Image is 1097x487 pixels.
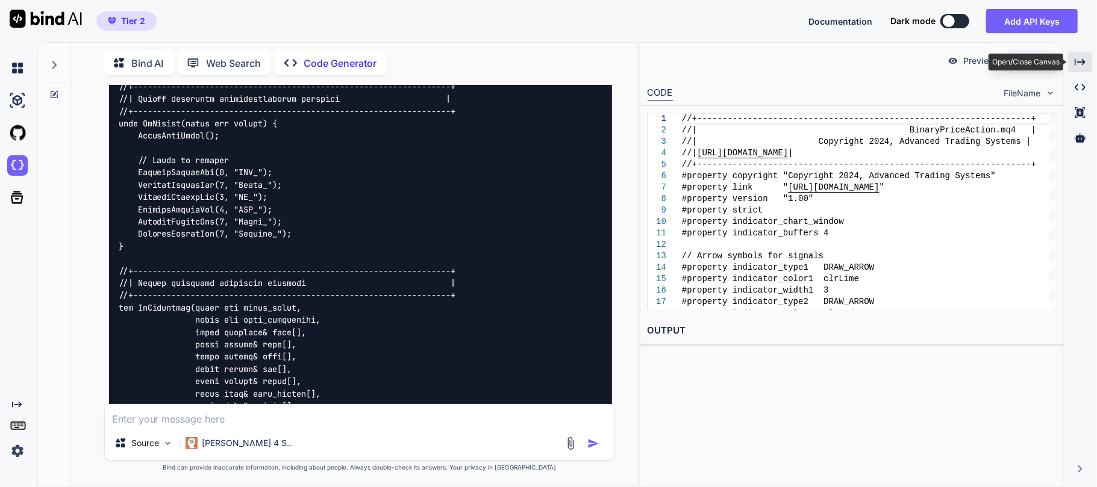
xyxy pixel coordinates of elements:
p: Bind AI [131,56,164,70]
img: icon [587,438,599,450]
span: #property copyright "Copyright 2024, Advanced Trad [682,171,935,181]
img: attachment [564,436,578,450]
span: -------------------+ [935,114,1036,123]
span: FileName [1004,87,1040,99]
div: 2 [648,125,666,136]
div: 10 [648,216,666,228]
span: yPriceAction.mq4 | [935,125,1036,135]
div: CODE [648,86,673,101]
img: darkCloudIdeIcon [7,155,28,176]
div: 4 [648,147,666,159]
div: 12 [648,239,666,250]
span: [URL][DOMAIN_NAME] [788,182,879,192]
span: //+----------------------------------------------- [682,160,935,169]
img: Pick Models [163,438,173,448]
div: 9 [648,205,666,216]
p: Bind can provide inaccurate information, including about people. Always double-check its answers.... [104,463,615,472]
img: chat [7,58,28,78]
span: #property indicator_type1 DRAW_ARROW [682,262,874,272]
div: 17 [648,296,666,308]
div: 16 [648,285,666,296]
span: // Arrow symbols for signals [682,251,824,261]
span: //+----------------------------------------------- [682,114,935,123]
img: ai-studio [7,90,28,111]
span: d Trading Systems | [935,137,1031,146]
img: premium [108,17,116,25]
span: Documentation [808,16,872,26]
div: 13 [648,250,666,262]
span: #property indicator_chart_window [682,217,844,226]
span: | [788,148,793,158]
span: //| [682,148,697,158]
span: " [879,182,884,192]
span: #property link " [682,182,788,192]
div: Open/Close Canvas [989,54,1063,70]
div: 6 [648,170,666,182]
img: Claude 4 Sonnet [186,437,198,449]
div: 18 [648,308,666,319]
span: //| Binar [682,125,935,135]
span: ing Systems" [935,171,996,181]
span: #property strict [682,205,763,215]
button: premiumTier 2 [96,11,157,31]
div: 5 [648,159,666,170]
span: #property version "1.00" [682,194,813,203]
span: #property indicator_type2 DRAW_ARROW [682,297,874,306]
div: 3 [648,136,666,147]
span: #property indicator_color1 clrLime [682,274,859,284]
img: Bind AI [10,10,82,28]
span: Dark mode [890,15,936,27]
span: Tier 2 [121,15,145,27]
div: 15 [648,273,666,285]
span: #property indicator_width1 3 [682,285,829,295]
p: Preview [963,55,996,67]
h2: OUTPUT [640,317,1063,345]
span: #property indicator_color2 clrRed [682,308,854,318]
span: -------------------+ [935,160,1036,169]
span: [URL][DOMAIN_NAME] [697,148,788,158]
div: 1 [648,113,666,125]
span: //| Copyright 2024, Advance [682,137,935,146]
p: Code Generator [304,56,377,70]
div: 7 [648,182,666,193]
p: Web Search [207,56,261,70]
img: preview [948,55,958,66]
p: [PERSON_NAME] 4 S.. [202,437,292,449]
button: Add API Keys [986,9,1078,33]
img: settings [7,441,28,461]
span: #property indicator_buffers 4 [682,228,829,238]
div: 14 [648,262,666,273]
button: Documentation [808,15,872,28]
div: 11 [648,228,666,239]
p: Source [131,437,159,449]
div: 8 [648,193,666,205]
img: githubLight [7,123,28,143]
img: chevron down [1045,88,1055,98]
